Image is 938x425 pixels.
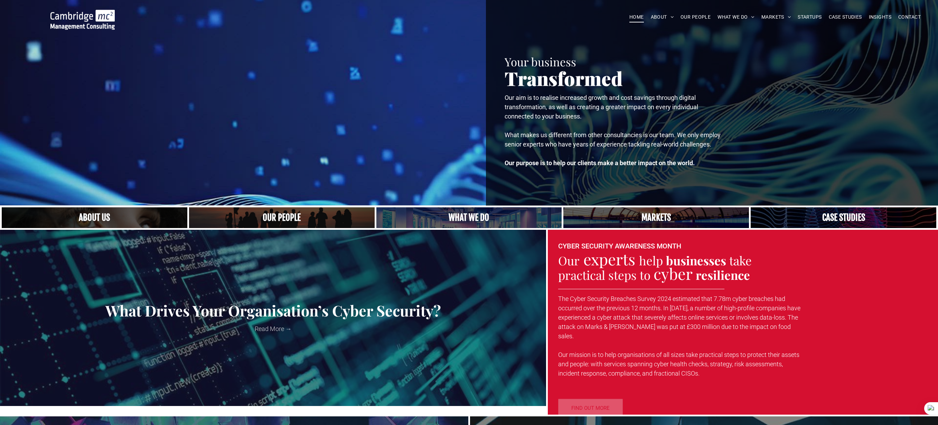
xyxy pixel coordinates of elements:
[647,12,677,22] a: ABOUT
[558,295,800,340] span: The Cyber Security Breaches Survey 2024 estimated that 7.78m cyber breaches had occurred over the...
[825,12,865,22] a: CASE STUDIES
[758,12,794,22] a: MARKETS
[5,324,541,333] a: Read More →
[563,207,749,228] a: digital transformation
[505,65,623,91] span: Transformed
[505,54,576,69] span: Your business
[895,12,924,22] a: CONTACT
[696,267,750,283] strong: resilience
[376,207,562,228] a: A yoga teacher lifting his whole body off the ground in the peacock pose, digital infrastructure
[558,242,681,250] font: CYBER SECURITY AWARENESS MONTH
[654,263,693,284] span: cyber
[2,207,187,228] a: Close up of woman's face, centered on her eyes, digital infrastructure
[505,94,698,120] span: Our aim is to realise increased growth and cost savings through digital transformation, as well a...
[505,159,695,167] strong: Our purpose is to help our clients make a better impact on the world.
[505,131,721,148] span: What makes us different from other consultancies is our team. We only employ senior experts who h...
[666,252,726,268] strong: businesses
[865,12,895,22] a: INSIGHTS
[5,302,541,319] a: What Drives Your Organisation’s Cyber Security?
[558,351,799,377] span: Our mission is to help organisations of all sizes take practical steps to protect their assets an...
[189,207,375,228] a: A crowd in silhouette at sunset, on a rise or lookout point, digital transformation
[714,12,758,22] a: WHAT WE DO
[558,399,623,417] a: FIND OUT MORE
[50,10,115,30] img: Go to Homepage
[50,11,115,18] a: Your Business Transformed | Cambridge Management Consulting
[558,252,752,283] span: take practical steps to
[794,12,825,22] a: STARTUPS
[571,399,610,417] span: FIND OUT MORE
[558,252,580,268] span: Our
[626,12,647,22] a: HOME
[751,207,936,228] a: digital infrastructure
[583,248,635,269] span: experts
[639,252,663,268] span: help
[677,12,714,22] a: OUR PEOPLE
